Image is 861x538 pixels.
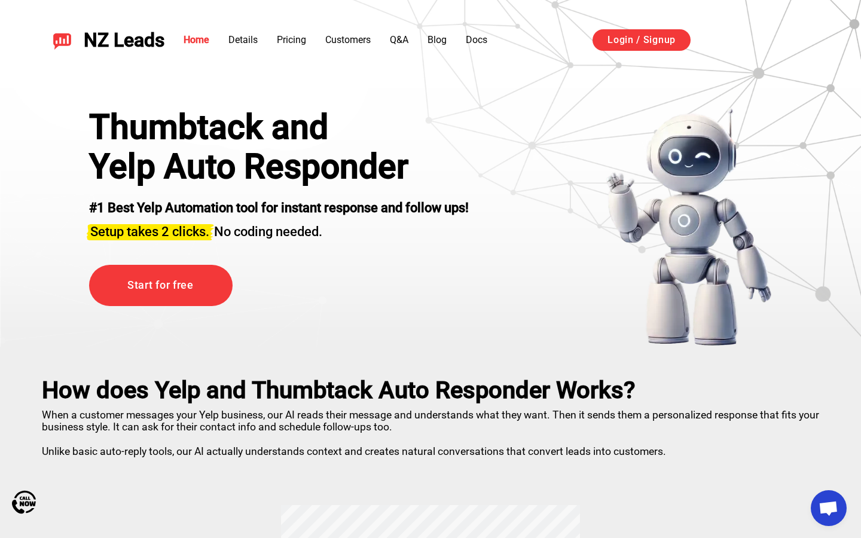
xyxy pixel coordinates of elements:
[325,34,371,45] a: Customers
[12,490,36,514] img: Call Now
[428,34,447,45] a: Blog
[42,404,819,457] p: When a customer messages your Yelp business, our AI reads their message and understands what they...
[89,147,469,187] h1: Yelp Auto Responder
[390,34,408,45] a: Q&A
[89,200,469,215] strong: #1 Best Yelp Automation tool for instant response and follow ups!
[228,34,258,45] a: Details
[89,265,233,306] a: Start for free
[89,108,469,147] div: Thumbtack and
[184,34,209,45] a: Home
[84,29,164,51] span: NZ Leads
[90,224,209,239] span: Setup takes 2 clicks.
[89,217,469,241] h3: No coding needed.
[703,27,824,54] iframe: Sign in with Google Button
[811,490,847,526] a: Open chat
[466,34,487,45] a: Docs
[277,34,306,45] a: Pricing
[53,30,72,50] img: NZ Leads logo
[42,377,819,404] h2: How does Yelp and Thumbtack Auto Responder Works?
[606,108,773,347] img: yelp bot
[593,29,691,51] a: Login / Signup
